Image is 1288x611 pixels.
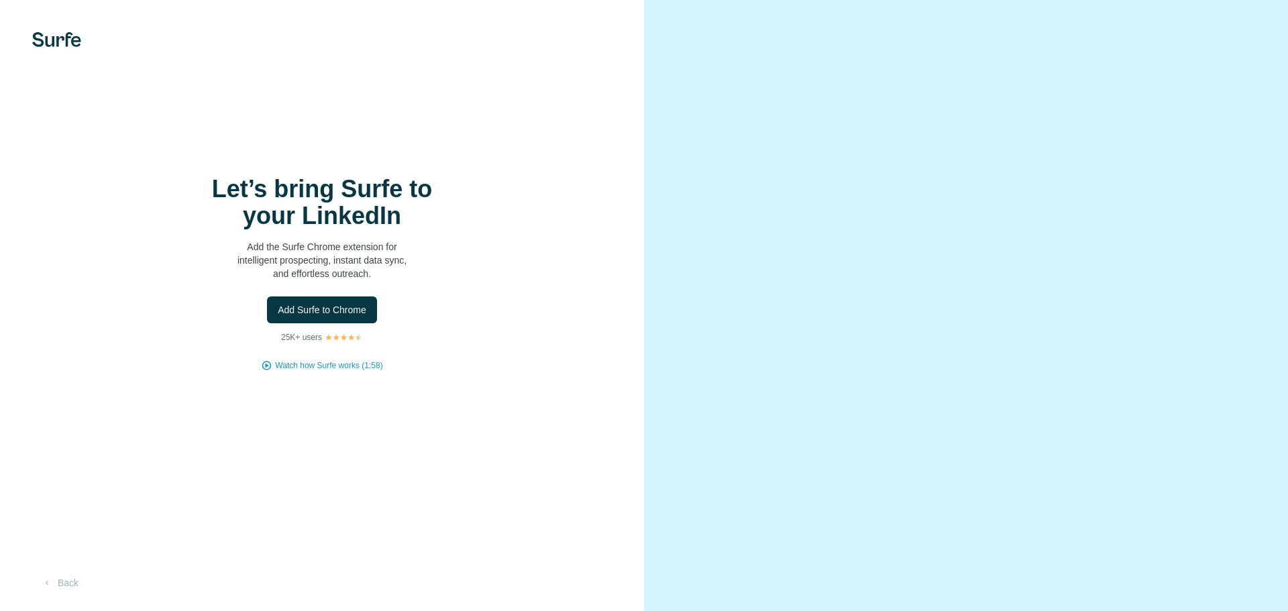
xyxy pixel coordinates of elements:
button: Back [32,571,88,595]
p: Add the Surfe Chrome extension for intelligent prospecting, instant data sync, and effortless out... [188,240,456,280]
img: Rating Stars [325,333,363,341]
button: Watch how Surfe works (1:58) [275,359,382,372]
img: Surfe's logo [32,32,81,47]
p: 25K+ users [281,331,322,343]
span: Add Surfe to Chrome [278,303,366,317]
h1: Let’s bring Surfe to your LinkedIn [188,176,456,229]
button: Add Surfe to Chrome [267,296,377,323]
